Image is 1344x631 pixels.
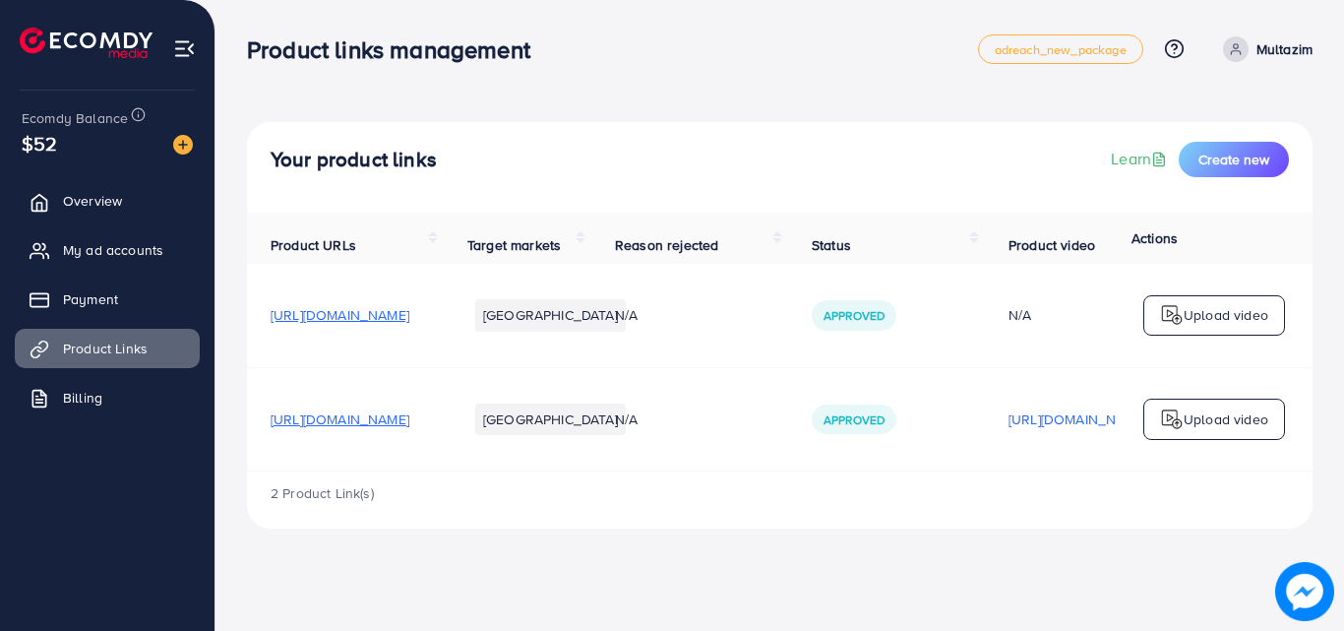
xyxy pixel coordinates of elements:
p: [URL][DOMAIN_NAME] [1008,408,1147,431]
span: Overview [63,191,122,211]
span: adreach_new_package [995,43,1127,56]
span: My ad accounts [63,240,163,260]
span: Actions [1131,228,1178,248]
span: Reason rejected [615,235,718,255]
a: Overview [15,181,200,221]
span: Status [812,235,851,255]
span: Ecomdy Balance [22,108,128,128]
span: Product video [1008,235,1095,255]
p: Upload video [1184,303,1268,327]
a: Learn [1111,148,1171,170]
span: Billing [63,388,102,408]
a: Billing [15,378,200,417]
li: [GEOGRAPHIC_DATA] [475,299,626,331]
a: Payment [15,280,200,319]
span: Approved [824,411,885,428]
li: [GEOGRAPHIC_DATA] [475,404,626,435]
span: Product URLs [271,235,356,255]
div: N/A [1008,305,1147,325]
span: Create new [1198,150,1269,169]
img: logo [20,28,153,58]
a: Multazim [1215,36,1313,62]
button: Create new [1179,142,1289,177]
span: Approved [824,307,885,324]
h3: Product links management [247,35,546,64]
img: image [173,135,193,155]
img: image [1275,562,1334,621]
img: menu [173,37,196,60]
a: Product Links [15,329,200,368]
span: N/A [615,410,638,429]
span: [URL][DOMAIN_NAME] [271,305,409,325]
img: logo [1160,408,1184,431]
a: adreach_new_package [978,34,1143,64]
h4: Your product links [271,148,437,172]
span: Target markets [467,235,561,255]
a: My ad accounts [15,230,200,270]
span: Product Links [63,339,148,358]
p: Upload video [1184,408,1268,431]
span: [URL][DOMAIN_NAME] [271,410,409,429]
img: logo [1160,303,1184,327]
span: N/A [615,305,638,325]
span: Payment [63,289,118,309]
span: 2 Product Link(s) [271,483,374,503]
p: Multazim [1256,37,1313,61]
span: $52 [22,129,57,158]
